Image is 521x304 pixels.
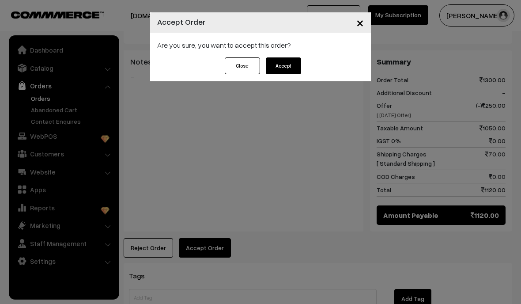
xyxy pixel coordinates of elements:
[349,9,371,36] button: Close
[225,57,260,74] button: Close
[157,16,205,28] h4: Accept Order
[266,57,301,74] button: Accept
[150,33,371,57] div: Are you sure, you want to accept this order?
[356,14,364,30] span: ×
